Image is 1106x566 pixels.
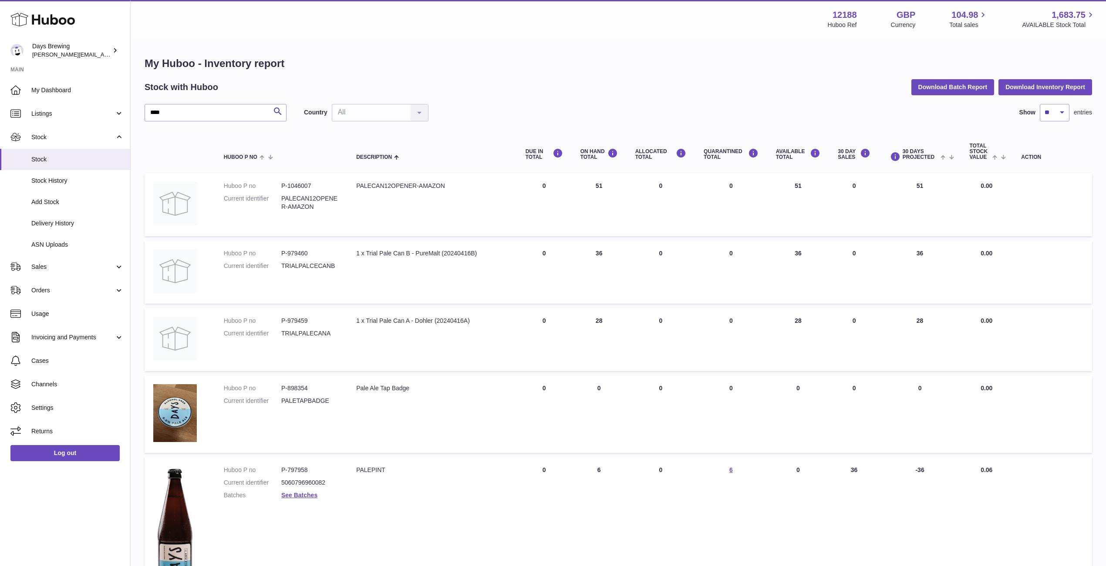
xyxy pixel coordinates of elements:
[224,329,281,338] dt: Current identifier
[903,149,938,160] span: 30 DAYS PROJECTED
[224,182,281,190] dt: Huboo P no
[153,182,197,225] img: product image
[281,329,339,338] dd: TRIALPALECANA
[356,317,508,325] div: 1 x Trial Pale Can A - Dohler (20240416A)
[224,491,281,499] dt: Batches
[1022,21,1096,29] span: AVAILABLE Stock Total
[31,177,124,185] span: Stock History
[281,466,339,474] dd: P-797958
[356,384,508,392] div: Pale Ale Tap Badge
[153,384,197,442] img: product image
[31,380,124,388] span: Channels
[829,241,879,304] td: 0
[981,250,992,257] span: 0.00
[829,308,879,371] td: 0
[517,241,572,304] td: 0
[627,308,695,371] td: 0
[828,21,857,29] div: Huboo Ref
[891,21,916,29] div: Currency
[517,173,572,236] td: 0
[281,397,339,405] dd: PALETAPBADGE
[627,173,695,236] td: 0
[31,286,115,295] span: Orders
[729,385,733,392] span: 0
[776,148,821,160] div: AVAILABLE Total
[281,317,339,325] dd: P-979459
[10,44,24,57] img: greg@daysbrewing.com
[729,250,733,257] span: 0
[356,466,508,474] div: PALEPINT
[31,155,124,164] span: Stock
[572,308,627,371] td: 28
[10,445,120,461] a: Log out
[879,173,961,236] td: 51
[572,173,627,236] td: 51
[580,148,618,160] div: ON HAND Total
[31,333,115,342] span: Invoicing and Payments
[981,182,992,189] span: 0.00
[627,241,695,304] td: 0
[729,466,733,473] a: 6
[224,317,281,325] dt: Huboo P no
[304,108,327,117] label: Country
[31,427,124,435] span: Returns
[31,404,124,412] span: Settings
[224,262,281,270] dt: Current identifier
[729,317,733,324] span: 0
[145,57,1092,70] h1: My Huboo - Inventory report
[879,375,961,453] td: 0
[949,9,988,29] a: 104.98 Total sales
[981,317,992,324] span: 0.00
[897,9,915,21] strong: GBP
[517,375,572,453] td: 0
[224,249,281,258] dt: Huboo P no
[998,79,1092,95] button: Download Inventory Report
[224,194,281,211] dt: Current identifier
[879,241,961,304] td: 36
[829,173,879,236] td: 0
[281,249,339,258] dd: P-979460
[31,86,124,94] span: My Dashboard
[767,241,829,304] td: 36
[526,148,563,160] div: DUE IN TOTAL
[281,194,339,211] dd: PALECAN12OPENER-AMAZON
[281,384,339,392] dd: P-898354
[224,466,281,474] dt: Huboo P no
[767,308,829,371] td: 28
[981,385,992,392] span: 0.00
[224,154,257,160] span: Huboo P no
[572,375,627,453] td: 0
[281,479,339,487] dd: 5060796960082
[833,9,857,21] strong: 12188
[356,154,392,160] span: Description
[1021,154,1083,160] div: Action
[31,198,124,206] span: Add Stock
[31,219,124,228] span: Delivery History
[31,357,124,365] span: Cases
[356,249,508,258] div: 1 x Trial Pale Can B - PureMalt (20240416B)
[31,310,124,318] span: Usage
[1052,9,1086,21] span: 1,683.75
[1022,9,1096,29] a: 1,683.75 AVAILABLE Stock Total
[981,466,992,473] span: 0.06
[829,375,879,453] td: 0
[224,397,281,405] dt: Current identifier
[627,375,695,453] td: 0
[911,79,995,95] button: Download Batch Report
[572,241,627,304] td: 36
[153,317,197,360] img: product image
[767,173,829,236] td: 51
[281,182,339,190] dd: P-1046007
[281,492,317,499] a: See Batches
[356,182,508,190] div: PALECAN12OPENER-AMAZON
[31,133,115,141] span: Stock
[224,384,281,392] dt: Huboo P no
[635,148,686,160] div: ALLOCATED Total
[729,182,733,189] span: 0
[838,148,870,160] div: 30 DAY SALES
[281,262,339,270] dd: TRIALPALCECANB
[704,148,759,160] div: QUARANTINED Total
[879,308,961,371] td: 28
[517,308,572,371] td: 0
[1074,108,1092,117] span: entries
